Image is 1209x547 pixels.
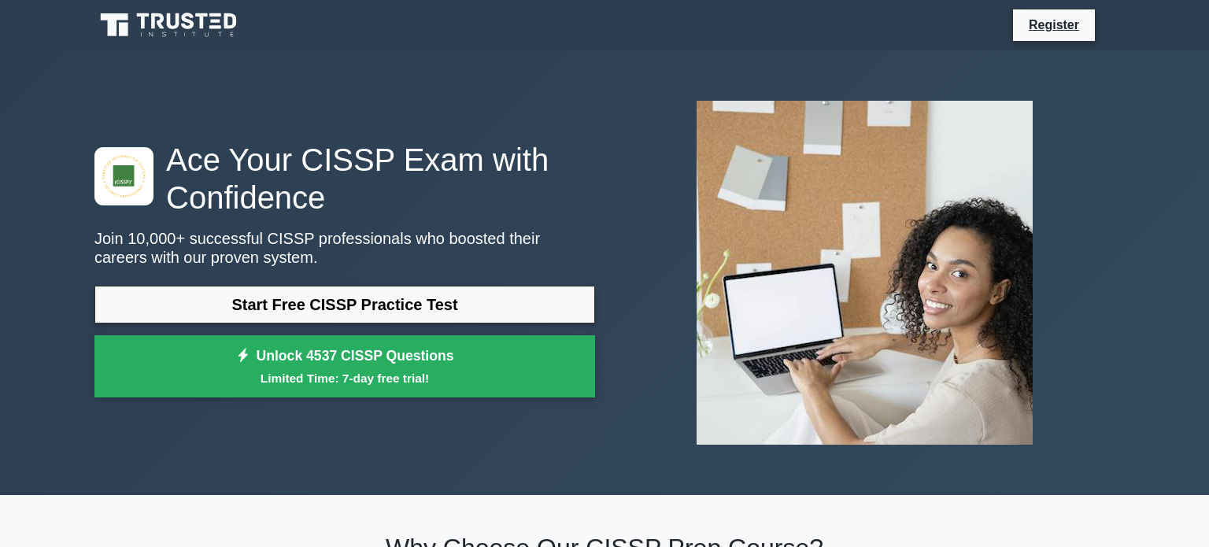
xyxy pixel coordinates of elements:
[94,229,595,267] p: Join 10,000+ successful CISSP professionals who boosted their careers with our proven system.
[1019,15,1089,35] a: Register
[94,286,595,323] a: Start Free CISSP Practice Test
[94,141,595,216] h1: Ace Your CISSP Exam with Confidence
[94,335,595,398] a: Unlock 4537 CISSP QuestionsLimited Time: 7-day free trial!
[114,369,575,387] small: Limited Time: 7-day free trial!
